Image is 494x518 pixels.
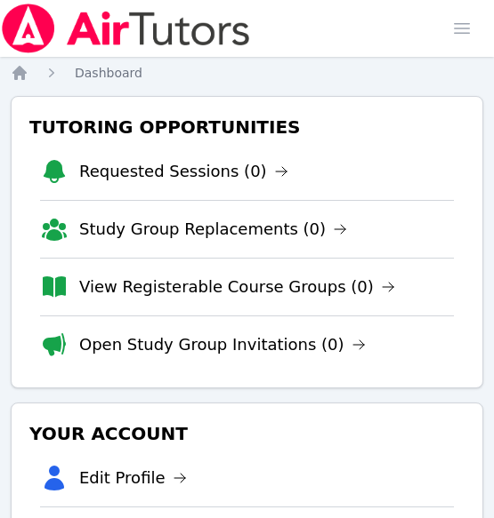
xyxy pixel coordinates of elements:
[75,66,142,80] span: Dashboard
[79,275,395,299] a: View Registerable Course Groups (0)
[79,332,366,357] a: Open Study Group Invitations (0)
[26,111,468,143] h3: Tutoring Opportunities
[79,217,347,242] a: Study Group Replacements (0)
[11,64,483,82] nav: Breadcrumb
[79,159,288,184] a: Requested Sessions (0)
[79,466,187,490] a: Edit Profile
[26,418,468,450] h3: Your Account
[75,64,142,82] a: Dashboard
